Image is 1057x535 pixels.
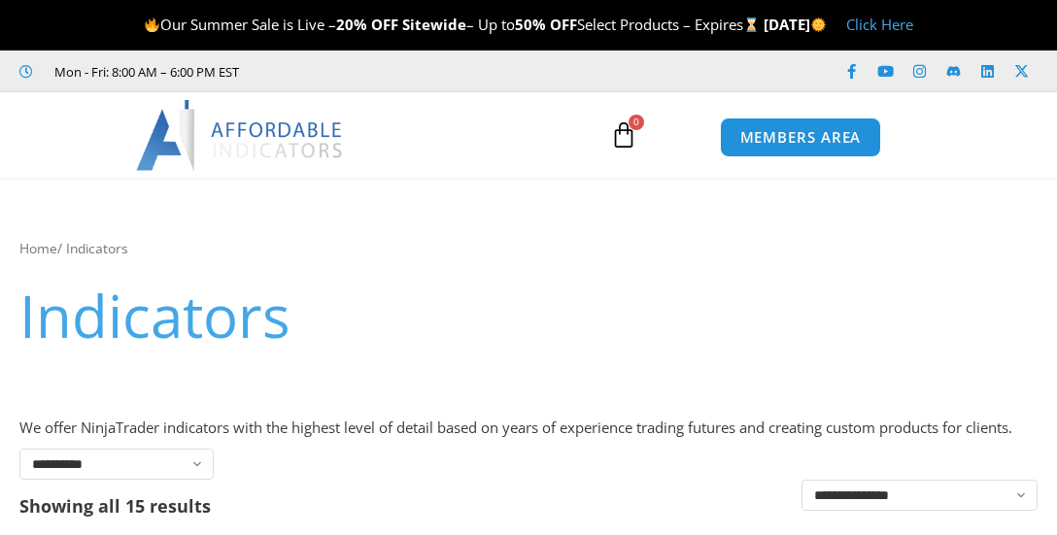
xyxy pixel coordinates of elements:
img: LogoAI | Affordable Indicators – NinjaTrader [136,100,345,170]
p: Showing all 15 results [19,497,211,515]
img: 🔥 [145,17,159,32]
h1: Indicators [19,275,1038,356]
iframe: Customer reviews powered by Trustpilot [254,62,545,82]
p: We offer NinjaTrader indicators with the highest level of detail based on years of experience tra... [19,415,1038,442]
strong: 50% OFF [515,15,577,34]
span: 0 [629,115,644,130]
nav: Breadcrumb [19,236,1038,261]
span: Mon - Fri: 8:00 AM – 6:00 PM EST [50,60,239,84]
a: 0 [581,107,666,163]
strong: [DATE] [764,15,827,34]
select: Shop order [801,480,1038,511]
a: Click Here [846,15,913,34]
img: 🌞 [811,17,826,32]
span: MEMBERS AREA [740,130,862,145]
a: MEMBERS AREA [720,117,882,157]
strong: 20% OFF [336,15,398,34]
span: Our Summer Sale is Live – – Up to Select Products – Expires [144,15,764,34]
img: ⌛ [744,17,759,32]
a: Home [19,239,57,257]
strong: Sitewide [402,15,466,34]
